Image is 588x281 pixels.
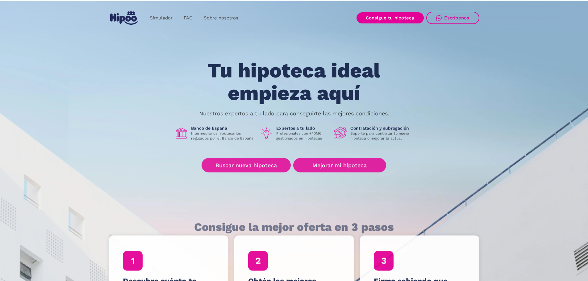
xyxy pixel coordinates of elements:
[191,126,255,131] h1: Banco de España
[198,12,244,24] a: Sobre nosotros
[202,158,291,173] a: Buscar nueva hipoteca
[191,131,255,141] p: Intermediarios hipotecarios regulados por el Banco de España
[178,12,198,24] a: FAQ
[109,9,139,27] a: home
[350,126,414,131] h1: Contratación y subrogación
[444,15,469,21] div: Escríbenos
[276,126,329,131] h1: Expertos a tu lado
[276,131,329,141] p: Profesionales con +40M€ gestionados en hipotecas
[177,60,411,104] h1: Tu hipoteca ideal empieza aquí
[357,12,424,23] a: Consigue tu hipoteca
[199,111,389,116] p: Nuestros expertos a tu lado para conseguirte las mejores condiciones.
[144,12,178,24] a: Simulador
[350,131,414,141] p: Soporte para contratar tu nueva hipoteca o mejorar la actual
[194,221,394,233] h1: Consigue la mejor oferta en 3 pasos
[293,158,386,173] a: Mejorar mi hipoteca
[426,12,479,24] a: Escríbenos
